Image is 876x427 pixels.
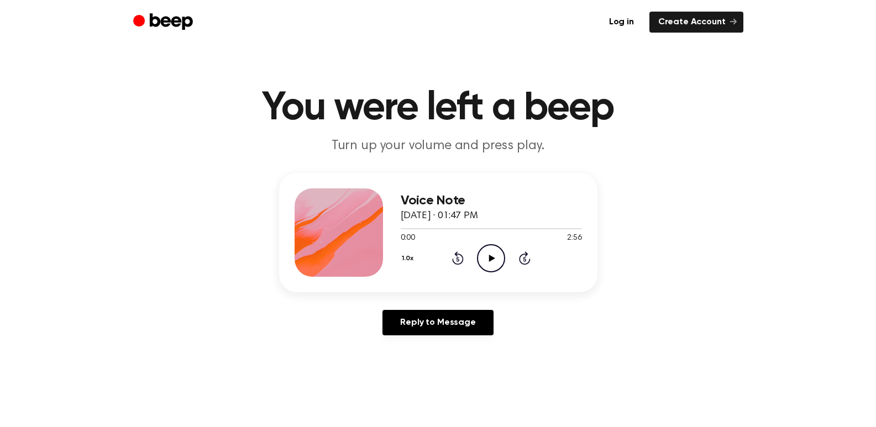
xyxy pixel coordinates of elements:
[567,233,581,244] span: 2:56
[382,310,493,335] a: Reply to Message
[401,211,478,221] span: [DATE] · 01:47 PM
[401,233,415,244] span: 0:00
[600,12,643,33] a: Log in
[401,249,418,268] button: 1.0x
[401,193,582,208] h3: Voice Note
[155,88,721,128] h1: You were left a beep
[649,12,743,33] a: Create Account
[226,137,651,155] p: Turn up your volume and press play.
[133,12,196,33] a: Beep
